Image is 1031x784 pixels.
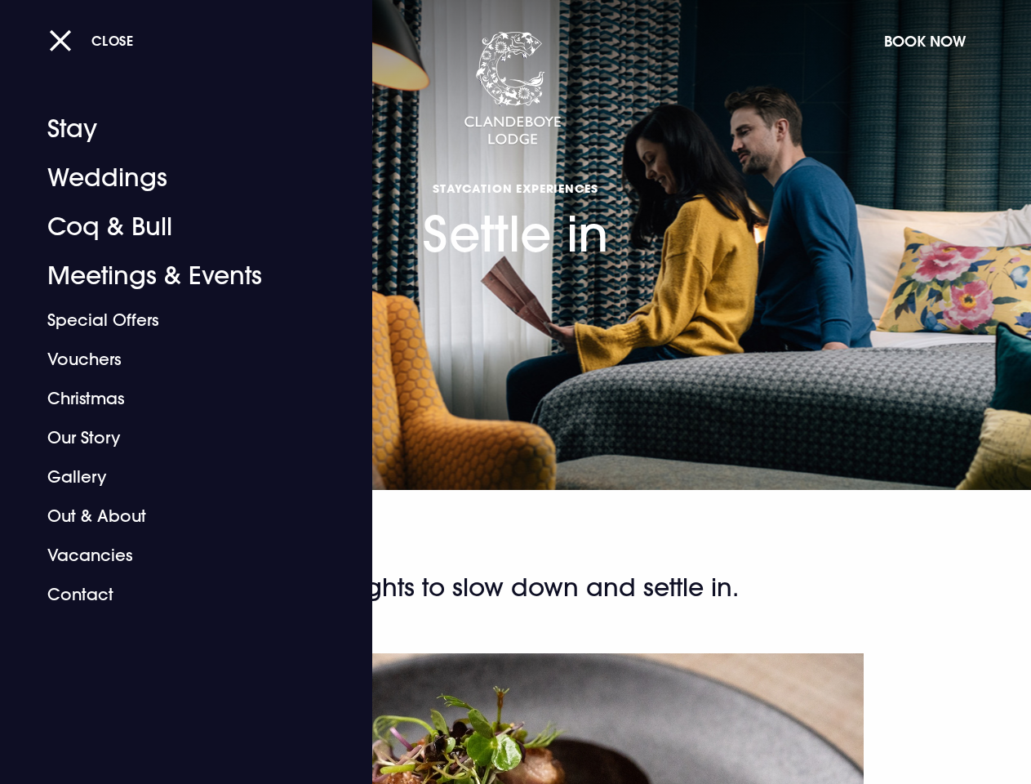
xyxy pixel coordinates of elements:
[47,575,303,614] a: Contact
[47,203,303,252] a: Coq & Bull
[47,457,303,497] a: Gallery
[127,572,904,604] h2: Two nights to slow down and settle in.
[47,154,303,203] a: Weddings
[876,24,974,59] button: Book Now
[423,180,608,196] span: Staycation Experiences
[47,536,303,575] a: Vacancies
[49,24,134,57] button: Close
[423,84,608,263] h1: Settle in
[464,32,562,146] img: Clandeboye Lodge
[47,340,303,379] a: Vouchers
[47,418,303,457] a: Our Story
[47,379,303,418] a: Christmas
[47,301,303,340] a: Special Offers
[91,32,134,49] span: Close
[47,105,303,154] a: Stay
[47,497,303,536] a: Out & About
[47,252,303,301] a: Meetings & Events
